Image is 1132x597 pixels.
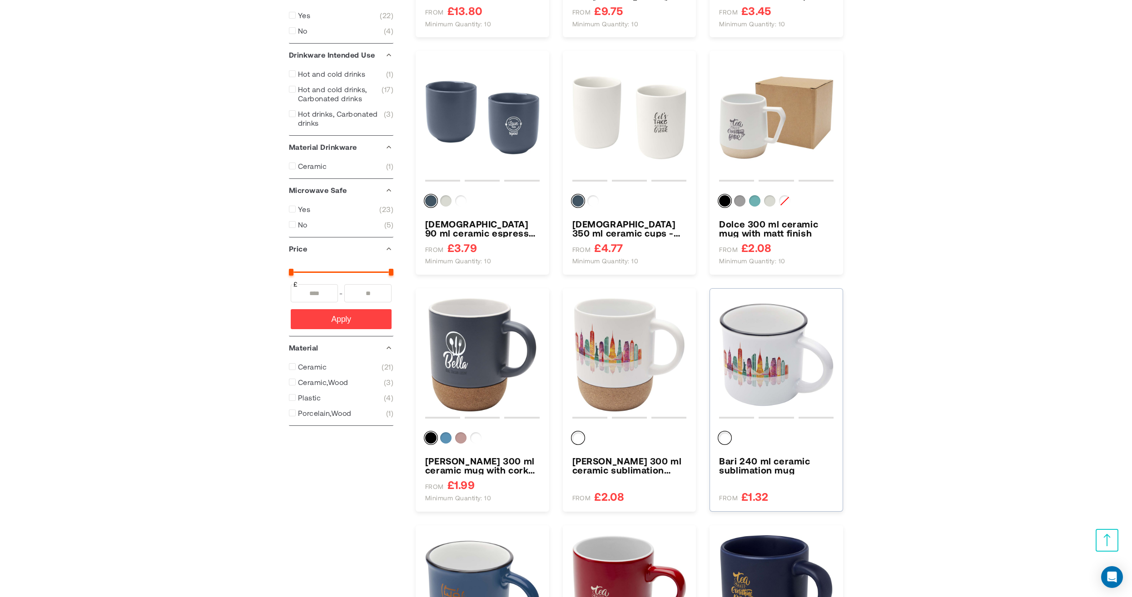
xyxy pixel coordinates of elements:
span: £3.79 [447,242,477,253]
span: 22 [380,11,393,20]
span: Minimum quantity: 10 [425,257,492,265]
div: Colour [425,432,540,447]
a: Plastic 4 [289,393,393,402]
img: Male 350 ml ceramic cups - set of 2 [572,60,687,175]
a: Bari 240 ml ceramic sublimation mug [719,298,834,412]
span: FROM [719,246,738,254]
div: Colour [719,195,834,210]
span: Hot and cold drinks [298,69,365,79]
div: Colour [719,432,834,447]
div: Oatmeal [440,195,452,207]
span: £3.45 [741,5,771,16]
a: Billie 300 ml ceramic sublimation mug with cork details [572,456,687,474]
div: Material Drinkware [289,136,393,158]
img: Dolce 300 ml ceramic mug with matt finish [719,60,834,175]
a: Bari 240 ml ceramic sublimation mug [719,456,834,474]
span: 3 [384,109,393,128]
a: Yes 23 [289,205,393,214]
span: 1 [386,162,393,171]
span: Porcelain,Wood [298,409,352,418]
div: Drinkware Intended Use [289,44,393,66]
div: Grey [734,195,745,207]
input: To [344,284,392,302]
img: Male 90 ml ceramic espresso cups - set of 2 [425,60,540,175]
a: Dolce 300 ml ceramic mug with matt finish [719,219,834,237]
div: White [719,432,730,444]
span: 17 [382,85,393,103]
span: 4 [384,393,393,402]
a: Yes 22 [289,11,393,20]
h3: [PERSON_NAME] 300 ml ceramic mug with cork details and matt finish [425,456,540,474]
a: Porcelain,Wood 1 [289,409,393,418]
span: FROM [425,8,444,16]
div: Solid black [425,432,437,444]
span: Yes [298,11,310,20]
a: Billie 300 ml ceramic mug with cork details and matt finish [425,456,540,474]
div: White [779,195,790,207]
span: 23 [379,205,393,214]
div: Microwave Safe [289,179,393,202]
a: Hot drinks, Carbonated drinks 3 [289,109,393,128]
a: Hot and cold drinks, Carbonated drinks 17 [289,85,393,103]
span: FROM [572,494,591,502]
span: FROM [572,246,591,254]
span: Plastic [298,393,321,402]
div: Price [289,237,393,260]
span: No [298,220,308,229]
span: FROM [719,494,738,502]
div: White [470,432,482,444]
a: Ceramic 1 [289,162,393,171]
div: Colour [572,432,687,447]
span: Minimum quantity: 10 [719,257,785,265]
span: Hot drinks, Carbonated drinks [298,109,384,128]
button: Apply [291,309,392,329]
div: Dusty Pink [455,432,467,444]
span: £4.77 [594,242,623,253]
span: Ceramic,Wood [298,378,348,387]
span: Ceramic [298,162,327,171]
span: 1 [386,69,393,79]
span: No [298,26,308,35]
div: Oatmeal [764,195,775,207]
span: £2.08 [741,242,771,253]
div: Open Intercom Messenger [1101,566,1123,588]
div: Hale Blue [425,195,437,207]
div: White [572,432,584,444]
h3: [DEMOGRAPHIC_DATA] 90 ml ceramic espresso cups - set of 2 [425,219,540,237]
span: £9.75 [594,5,623,16]
span: £2.08 [594,491,624,502]
span: £13.80 [447,5,482,16]
img: Billie 300 ml ceramic mug with cork details and matt finish [425,298,540,412]
span: 3 [384,378,393,387]
span: FROM [572,8,591,16]
span: - [338,284,344,302]
div: Hale Blue [572,195,584,207]
a: Hot and cold drinks 1 [289,69,393,79]
span: FROM [425,246,444,254]
a: Male 90 ml ceramic espresso cups - set of 2 [425,219,540,237]
span: Minimum quantity: 10 [572,20,639,28]
span: Hot and cold drinks, Carbonated drinks [298,85,382,103]
h3: [DEMOGRAPHIC_DATA] 350 ml ceramic cups - set of 2 [572,219,687,237]
div: Reef blue [749,195,760,207]
h3: [PERSON_NAME] 300 ml ceramic sublimation mug with cork details [572,456,687,474]
a: Ceramic 21 [289,362,393,371]
a: Billie 300 ml ceramic sublimation mug with cork details [572,298,687,412]
span: 5 [384,220,393,229]
span: Yes [298,205,310,214]
input: From [291,284,338,302]
span: Minimum quantity: 10 [425,20,492,28]
span: FROM [425,483,444,491]
span: 4 [384,26,393,35]
span: Minimum quantity: 10 [425,494,492,502]
a: No 4 [289,26,393,35]
span: £1.32 [741,491,768,502]
div: Material [289,336,393,359]
span: FROM [719,8,738,16]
